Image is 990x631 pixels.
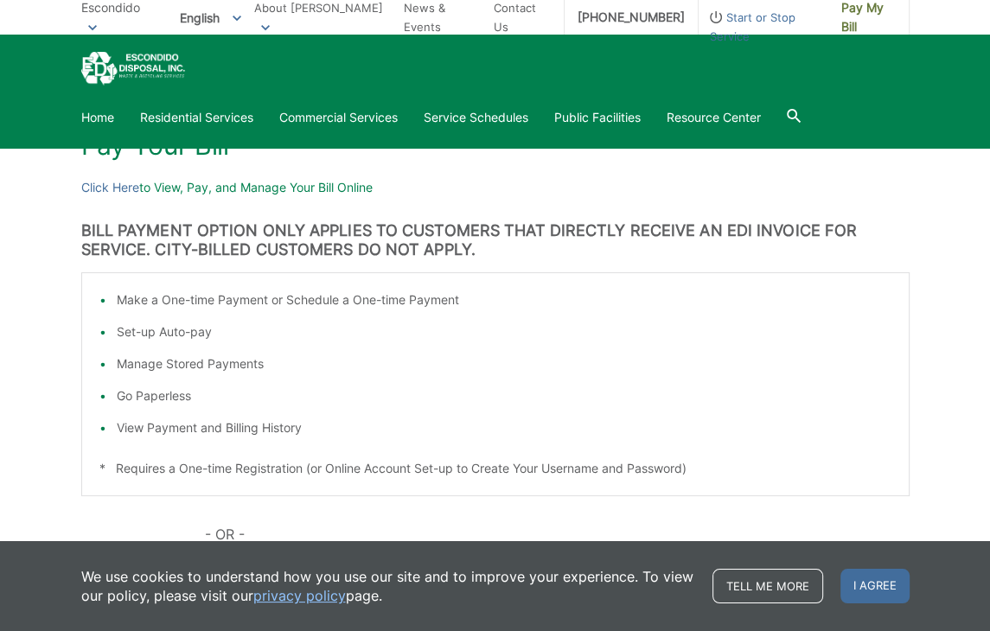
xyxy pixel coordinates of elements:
[205,522,909,546] p: - OR -
[81,221,910,259] h3: BILL PAYMENT OPTION ONLY APPLIES TO CUSTOMERS THAT DIRECTLY RECEIVE AN EDI INVOICE FOR SERVICE. C...
[81,178,139,197] a: Click Here
[140,108,253,127] a: Residential Services
[167,3,254,32] span: English
[81,178,910,197] p: to View, Pay, and Manage Your Bill Online
[253,586,346,605] a: privacy policy
[554,108,641,127] a: Public Facilities
[117,322,891,341] li: Set-up Auto-pay
[667,108,761,127] a: Resource Center
[117,290,891,309] li: Make a One-time Payment or Schedule a One-time Payment
[81,52,185,86] a: EDCD logo. Return to the homepage.
[712,569,823,603] a: Tell me more
[279,108,398,127] a: Commercial Services
[117,354,891,373] li: Manage Stored Payments
[840,569,910,603] span: I agree
[117,386,891,405] li: Go Paperless
[81,567,695,605] p: We use cookies to understand how you use our site and to improve your experience. To view our pol...
[424,108,528,127] a: Service Schedules
[81,108,114,127] a: Home
[99,459,891,478] p: * Requires a One-time Registration (or Online Account Set-up to Create Your Username and Password)
[117,418,891,437] li: View Payment and Billing History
